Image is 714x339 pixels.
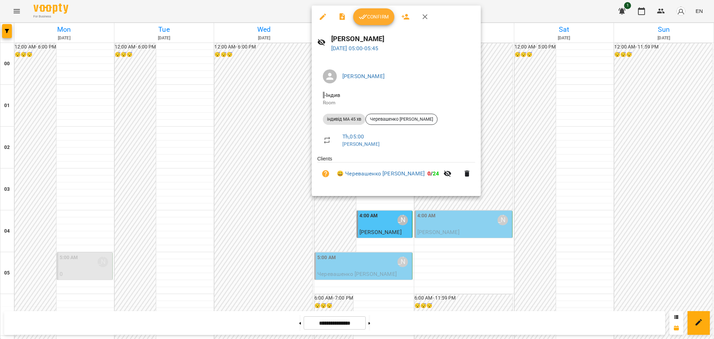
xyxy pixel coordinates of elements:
[342,133,364,140] a: Th , 05:00
[323,116,365,122] span: індивід МА 45 хв
[359,13,389,21] span: Confirm
[331,45,379,52] a: [DATE] 05:00-05:45
[342,141,380,147] a: [PERSON_NAME]
[323,99,470,106] p: Room
[342,73,385,80] a: [PERSON_NAME]
[337,169,425,178] a: 😀 Черевашенко [PERSON_NAME]
[433,170,439,177] span: 24
[365,114,438,125] div: Черевашенко [PERSON_NAME]
[317,155,475,188] ul: Clients
[366,116,437,122] span: Черевашенко [PERSON_NAME]
[317,165,334,182] button: Unpaid. Bill the attendance?
[323,92,342,98] span: - Індив
[353,8,394,25] button: Confirm
[427,170,431,177] span: 0
[331,33,476,44] h6: [PERSON_NAME]
[427,170,439,177] b: /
